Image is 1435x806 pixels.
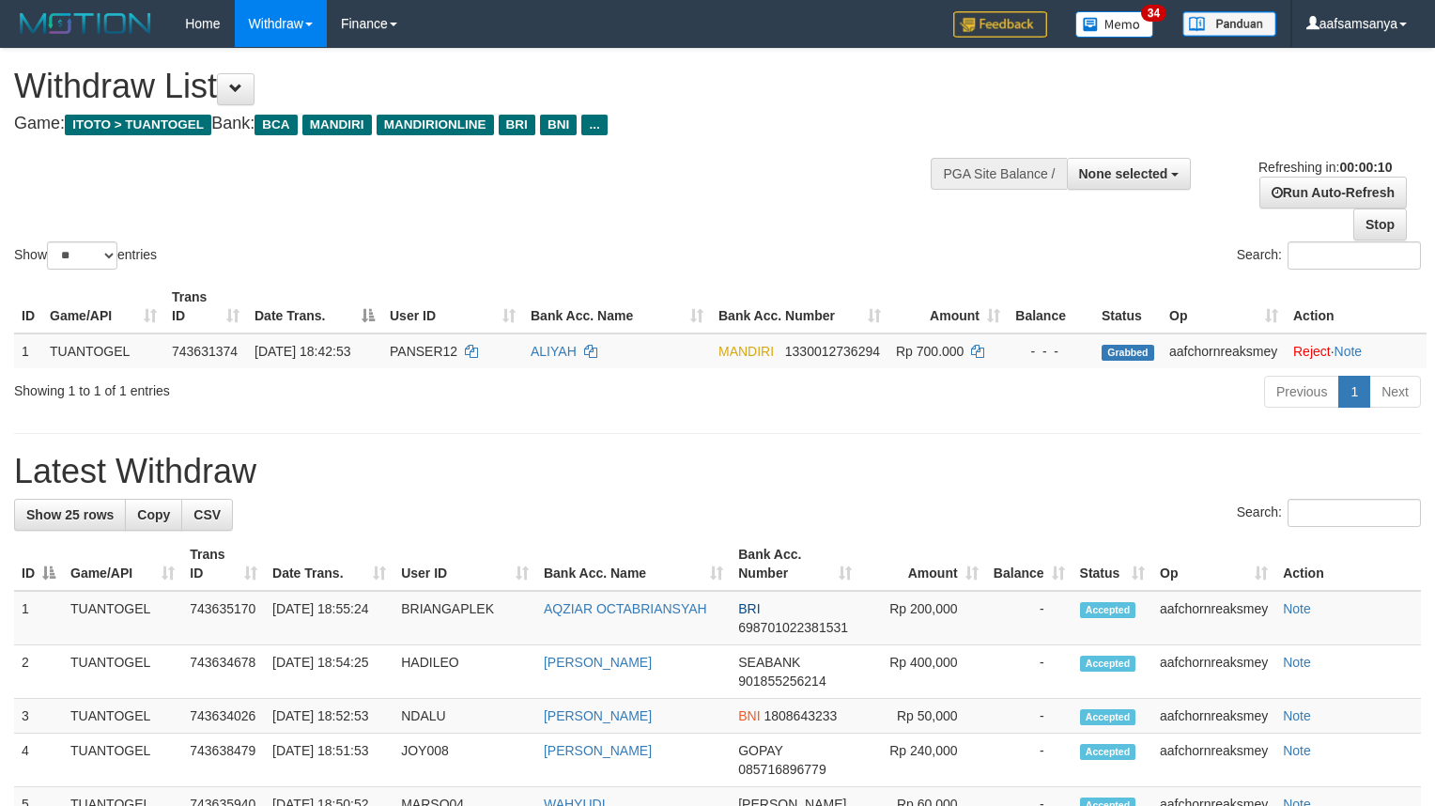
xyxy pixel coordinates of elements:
[1288,499,1421,527] input: Search:
[1075,11,1154,38] img: Button%20Memo.svg
[382,280,523,333] th: User ID: activate to sort column ascending
[14,453,1421,490] h1: Latest Withdraw
[1072,537,1152,591] th: Status: activate to sort column ascending
[47,241,117,270] select: Showentries
[1338,376,1370,408] a: 1
[1286,333,1427,368] td: ·
[182,645,265,699] td: 743634678
[265,537,393,591] th: Date Trans.: activate to sort column ascending
[859,699,986,734] td: Rp 50,000
[1162,333,1286,368] td: aafchornreaksmey
[1286,280,1427,333] th: Action
[986,537,1072,591] th: Balance: activate to sort column ascending
[986,591,1072,645] td: -
[1152,537,1275,591] th: Op: activate to sort column ascending
[1335,344,1363,359] a: Note
[540,115,577,135] span: BNI
[14,374,584,400] div: Showing 1 to 1 of 1 entries
[888,280,1008,333] th: Amount: activate to sort column ascending
[393,645,536,699] td: HADILEO
[859,645,986,699] td: Rp 400,000
[986,734,1072,787] td: -
[1080,744,1136,760] span: Accepted
[1094,280,1162,333] th: Status
[1283,655,1311,670] a: Note
[63,699,182,734] td: TUANTOGEL
[393,591,536,645] td: BRIANGAPLEK
[14,241,157,270] label: Show entries
[182,537,265,591] th: Trans ID: activate to sort column ascending
[738,762,826,777] span: Copy 085716896779 to clipboard
[14,115,938,133] h4: Game: Bank:
[1067,158,1192,190] button: None selected
[1079,166,1168,181] span: None selected
[63,734,182,787] td: TUANTOGEL
[393,734,536,787] td: JOY008
[531,344,577,359] a: ALIYAH
[182,591,265,645] td: 743635170
[1237,499,1421,527] label: Search:
[859,734,986,787] td: Rp 240,000
[14,280,42,333] th: ID
[393,699,536,734] td: NDALU
[377,115,494,135] span: MANDIRIONLINE
[265,645,393,699] td: [DATE] 18:54:25
[1141,5,1166,22] span: 34
[1015,342,1087,361] div: - - -
[1258,160,1392,175] span: Refreshing in:
[393,537,536,591] th: User ID: activate to sort column ascending
[1152,734,1275,787] td: aafchornreaksmey
[738,620,848,635] span: Copy 698701022381531 to clipboard
[1237,241,1421,270] label: Search:
[26,507,114,522] span: Show 25 rows
[265,591,393,645] td: [DATE] 18:55:24
[1080,656,1136,672] span: Accepted
[63,591,182,645] td: TUANTOGEL
[859,537,986,591] th: Amount: activate to sort column ascending
[711,280,888,333] th: Bank Acc. Number: activate to sort column ascending
[14,537,63,591] th: ID: activate to sort column descending
[738,708,760,723] span: BNI
[544,743,652,758] a: [PERSON_NAME]
[255,115,297,135] span: BCA
[523,280,711,333] th: Bank Acc. Name: activate to sort column ascending
[718,344,774,359] span: MANDIRI
[1293,344,1331,359] a: Reject
[137,507,170,522] span: Copy
[181,499,233,531] a: CSV
[164,280,247,333] th: Trans ID: activate to sort column ascending
[1288,241,1421,270] input: Search:
[14,645,63,699] td: 2
[1275,537,1421,591] th: Action
[14,591,63,645] td: 1
[1080,602,1136,618] span: Accepted
[265,699,393,734] td: [DATE] 18:52:53
[986,699,1072,734] td: -
[544,708,652,723] a: [PERSON_NAME]
[302,115,372,135] span: MANDIRI
[1264,376,1339,408] a: Previous
[731,537,859,591] th: Bank Acc. Number: activate to sort column ascending
[764,708,837,723] span: Copy 1808643233 to clipboard
[986,645,1072,699] td: -
[65,115,211,135] span: ITOTO > TUANTOGEL
[738,601,760,616] span: BRI
[953,11,1047,38] img: Feedback.jpg
[1162,280,1286,333] th: Op: activate to sort column ascending
[738,674,826,689] span: Copy 901855256214 to clipboard
[265,734,393,787] td: [DATE] 18:51:53
[1080,709,1136,725] span: Accepted
[42,280,164,333] th: Game/API: activate to sort column ascending
[14,333,42,368] td: 1
[1353,209,1407,240] a: Stop
[1339,160,1392,175] strong: 00:00:10
[247,280,382,333] th: Date Trans.: activate to sort column descending
[14,9,157,38] img: MOTION_logo.png
[182,699,265,734] td: 743634026
[1102,345,1154,361] span: Grabbed
[1259,177,1407,209] a: Run Auto-Refresh
[896,344,964,359] span: Rp 700.000
[14,699,63,734] td: 3
[1283,601,1311,616] a: Note
[785,344,880,359] span: Copy 1330012736294 to clipboard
